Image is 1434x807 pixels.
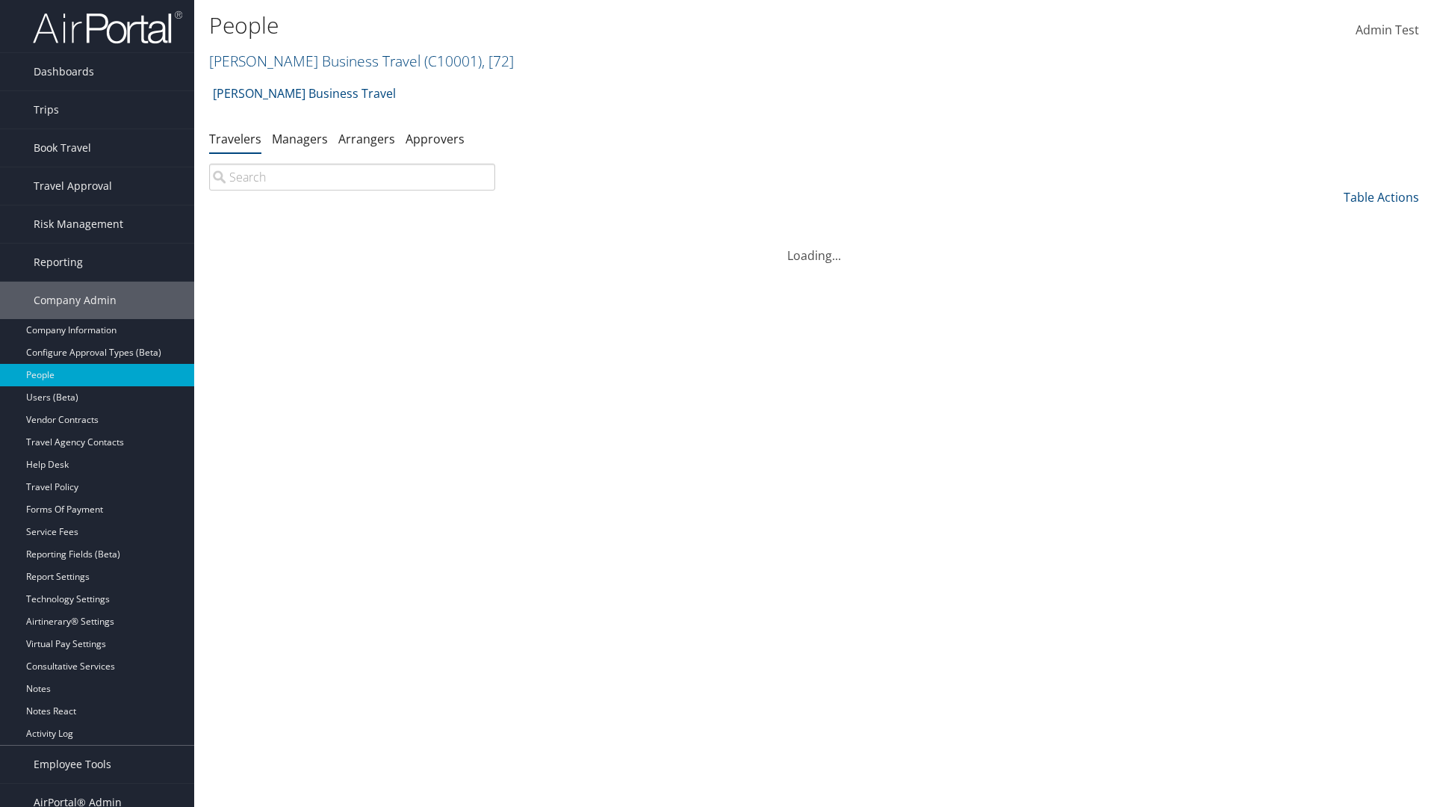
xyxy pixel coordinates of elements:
a: [PERSON_NAME] Business Travel [209,51,514,71]
h1: People [209,10,1016,41]
span: Employee Tools [34,746,111,783]
a: Table Actions [1344,189,1419,205]
a: Approvers [406,131,465,147]
span: Company Admin [34,282,117,319]
img: airportal-logo.png [33,10,182,45]
span: Trips [34,91,59,129]
span: ( C10001 ) [424,51,482,71]
input: Search [209,164,495,191]
div: Loading... [209,229,1419,265]
a: Managers [272,131,328,147]
a: Admin Test [1356,7,1419,54]
a: Travelers [209,131,261,147]
span: Travel Approval [34,167,112,205]
a: Arrangers [338,131,395,147]
span: Admin Test [1356,22,1419,38]
a: [PERSON_NAME] Business Travel [213,78,396,108]
span: Reporting [34,244,83,281]
span: Risk Management [34,205,123,243]
span: Dashboards [34,53,94,90]
span: Book Travel [34,129,91,167]
span: , [ 72 ] [482,51,514,71]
